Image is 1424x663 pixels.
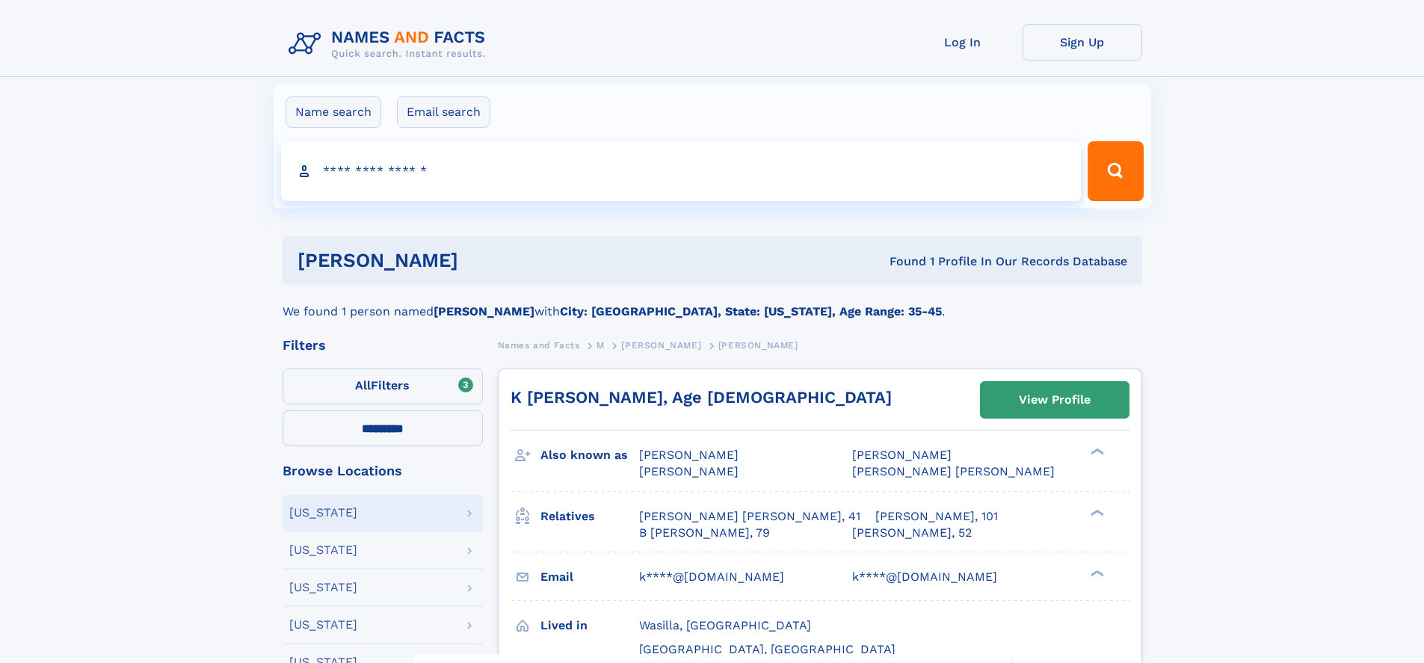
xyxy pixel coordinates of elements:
[283,368,483,404] label: Filters
[289,582,357,593] div: [US_STATE]
[498,336,580,354] a: Names and Facts
[434,304,534,318] b: [PERSON_NAME]
[639,508,860,525] a: [PERSON_NAME] [PERSON_NAME], 41
[540,564,639,590] h3: Email
[289,507,357,519] div: [US_STATE]
[639,525,770,541] a: B [PERSON_NAME], 79
[852,525,972,541] a: [PERSON_NAME], 52
[511,388,892,407] a: K [PERSON_NAME], Age [DEMOGRAPHIC_DATA]
[1087,568,1105,578] div: ❯
[289,619,357,631] div: [US_STATE]
[875,508,998,525] a: [PERSON_NAME], 101
[355,378,371,392] span: All
[639,642,896,656] span: [GEOGRAPHIC_DATA], [GEOGRAPHIC_DATA]
[1087,447,1105,457] div: ❯
[1088,141,1143,201] button: Search Button
[289,544,357,556] div: [US_STATE]
[621,336,701,354] a: [PERSON_NAME]
[981,382,1129,418] a: View Profile
[674,253,1127,270] div: Found 1 Profile In Our Records Database
[597,340,605,351] span: M
[1019,383,1091,417] div: View Profile
[903,24,1023,61] a: Log In
[852,448,952,462] span: [PERSON_NAME]
[621,340,701,351] span: [PERSON_NAME]
[540,504,639,529] h3: Relatives
[298,251,674,270] h1: [PERSON_NAME]
[283,285,1142,321] div: We found 1 person named with .
[397,96,490,128] label: Email search
[639,464,739,478] span: [PERSON_NAME]
[283,339,483,352] div: Filters
[852,464,1055,478] span: [PERSON_NAME] [PERSON_NAME]
[1023,24,1142,61] a: Sign Up
[283,24,498,64] img: Logo Names and Facts
[540,442,639,468] h3: Also known as
[286,96,381,128] label: Name search
[540,613,639,638] h3: Lived in
[283,464,483,478] div: Browse Locations
[597,336,605,354] a: M
[639,618,811,632] span: Wasilla, [GEOGRAPHIC_DATA]
[639,448,739,462] span: [PERSON_NAME]
[718,340,798,351] span: [PERSON_NAME]
[1087,508,1105,517] div: ❯
[281,141,1082,201] input: search input
[560,304,942,318] b: City: [GEOGRAPHIC_DATA], State: [US_STATE], Age Range: 35-45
